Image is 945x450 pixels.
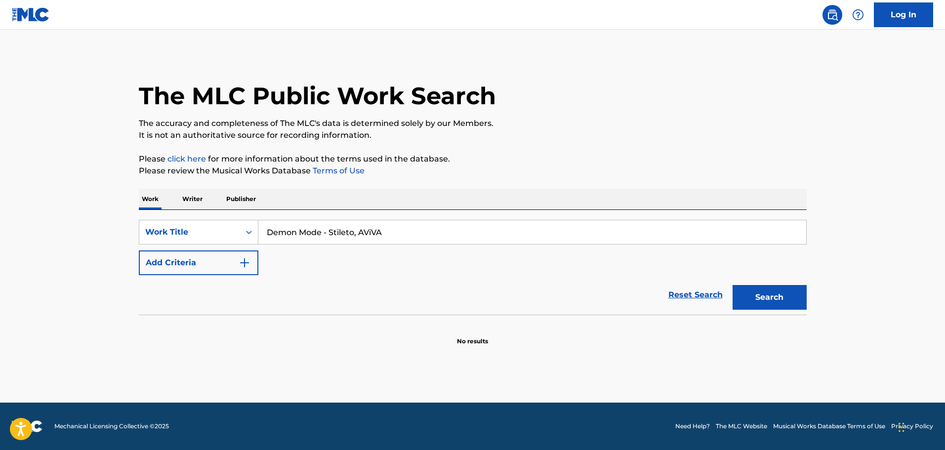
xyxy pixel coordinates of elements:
[167,154,206,164] a: click here
[896,403,945,450] iframe: Chat Widget
[139,81,496,111] h1: The MLC Public Work Search
[852,9,864,21] img: help
[848,5,868,25] div: Help
[139,250,258,275] button: Add Criteria
[826,9,838,21] img: search
[139,153,807,165] p: Please for more information about the terms used in the database.
[12,420,42,432] img: logo
[675,422,710,431] a: Need Help?
[874,2,933,27] a: Log In
[457,325,488,346] p: No results
[12,7,50,22] img: MLC Logo
[54,422,169,431] span: Mechanical Licensing Collective © 2025
[716,422,767,431] a: The MLC Website
[139,129,807,141] p: It is not an authoritative source for recording information.
[663,284,728,306] a: Reset Search
[239,257,250,269] img: 9d2ae6d4665cec9f34b9.svg
[773,422,885,431] a: Musical Works Database Terms of Use
[899,412,904,442] div: Drag
[733,285,807,310] button: Search
[179,189,205,209] p: Writer
[139,220,807,315] form: Search Form
[139,118,807,129] p: The accuracy and completeness of The MLC's data is determined solely by our Members.
[139,165,807,177] p: Please review the Musical Works Database
[311,166,365,175] a: Terms of Use
[145,226,234,238] div: Work Title
[822,5,842,25] a: Public Search
[223,189,259,209] p: Publisher
[139,189,162,209] p: Work
[891,422,933,431] a: Privacy Policy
